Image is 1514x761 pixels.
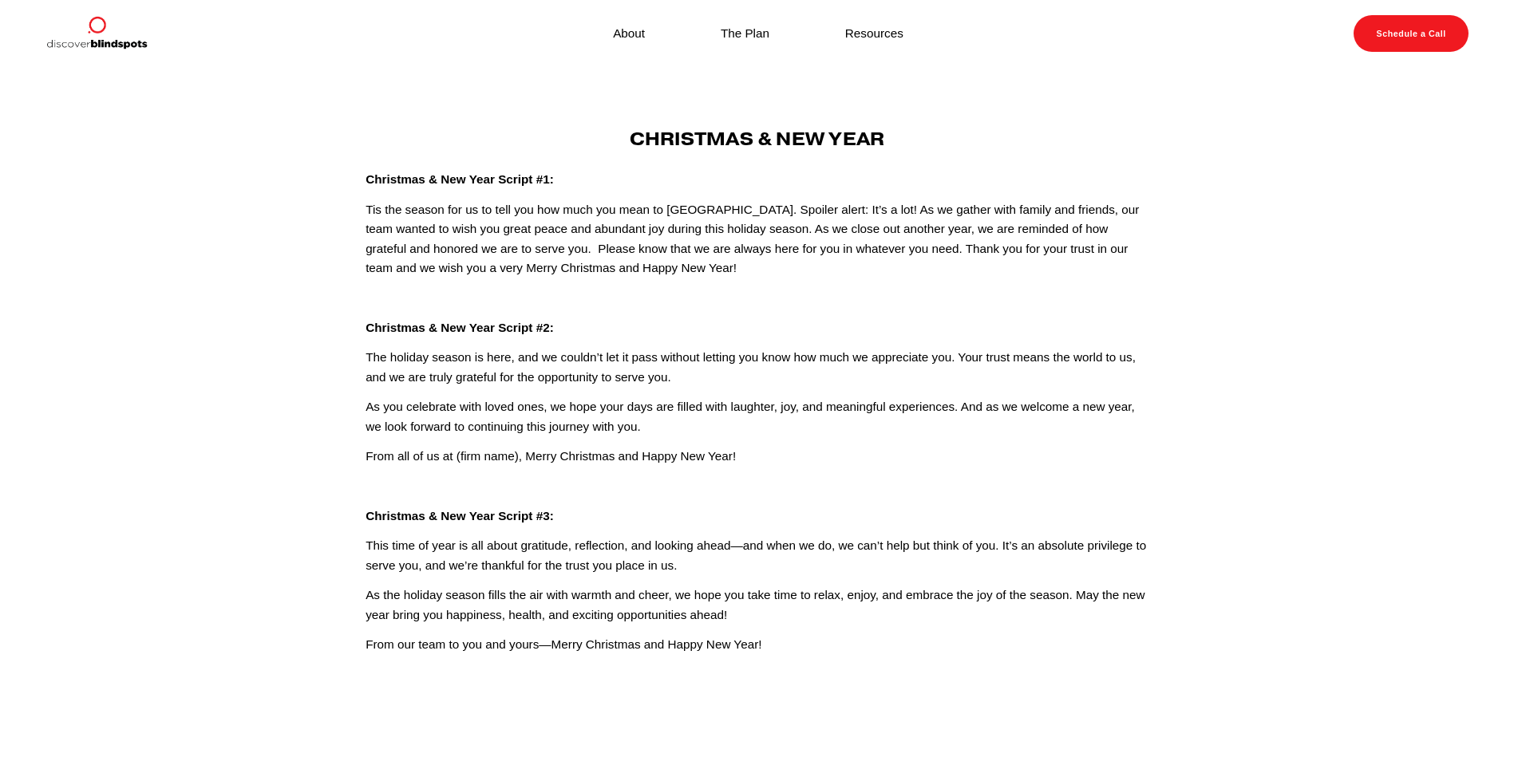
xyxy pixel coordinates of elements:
[366,635,1148,654] p: From our team to you and yours—Merry Christmas and Happy New Year!
[366,348,1148,387] p: The holiday season is here, and we couldn’t let it pass without letting you know how much we appr...
[366,447,1148,466] p: From all of us at (firm name), Merry Christmas and Happy New Year!
[630,128,884,150] strong: Christmas & New Year
[366,397,1148,436] p: As you celebrate with loved ones, we hope your days are filled with laughter, joy, and meaningful...
[1354,15,1469,52] a: Schedule a Call
[366,586,1148,625] p: As the holiday season fills the air with warmth and cheer, we hope you take time to relax, enjoy,...
[366,536,1148,575] p: This time of year is all about gratitude, reflection, and looking ahead—and when we do, we can’t ...
[366,200,1148,278] p: Tis the season for us to tell you how much you mean to [GEOGRAPHIC_DATA]. Spoiler alert: It’s a l...
[845,22,903,44] a: Resources
[45,15,148,52] img: Discover Blind Spots
[613,22,645,44] a: About
[366,172,554,186] strong: Christmas & New Year Script #1:
[366,321,554,334] strong: Christmas & New Year Script #2:
[366,509,554,522] strong: Christmas & New Year Script #3:
[721,22,769,44] a: The Plan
